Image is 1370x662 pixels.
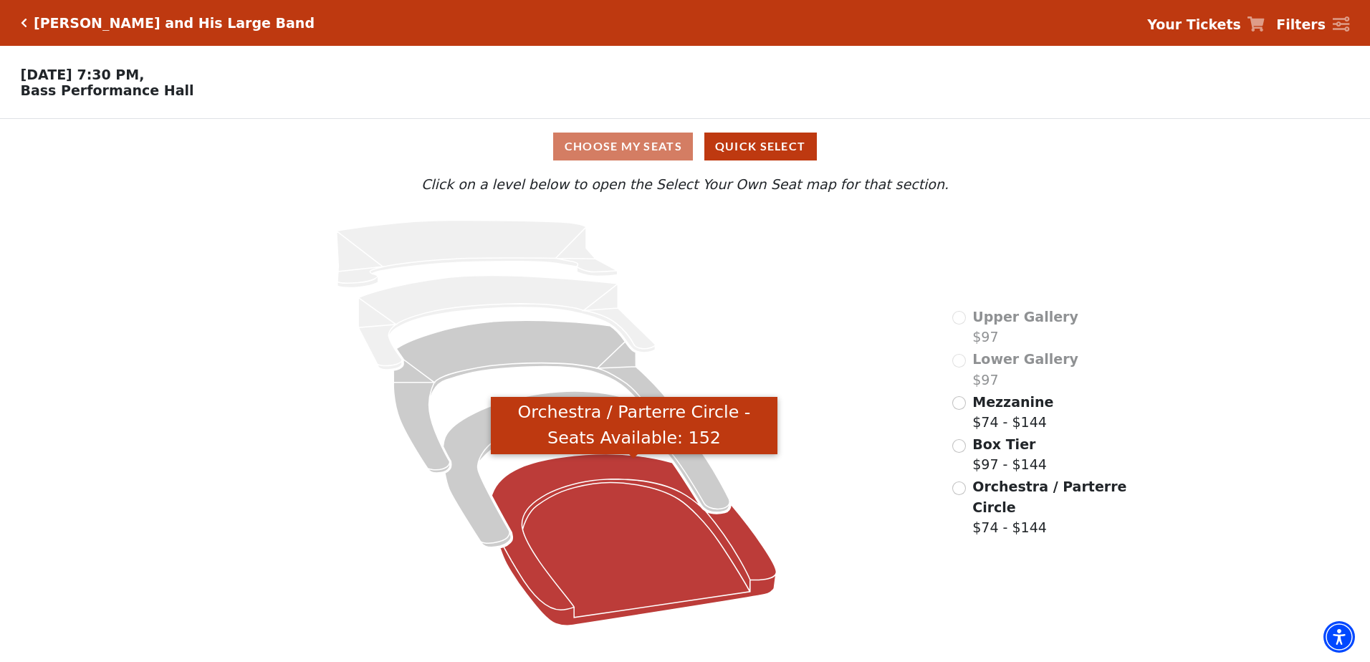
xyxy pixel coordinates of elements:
label: $74 - $144 [972,392,1053,433]
strong: Your Tickets [1147,16,1241,32]
label: $97 [972,349,1078,390]
input: Orchestra / Parterre Circle$74 - $144 [952,481,966,495]
button: Quick Select [704,133,817,160]
a: Click here to go back to filters [21,18,27,28]
a: Filters [1276,14,1349,35]
span: Mezzanine [972,394,1053,410]
a: Your Tickets [1147,14,1265,35]
path: Orchestra / Parterre Circle - Seats Available: 152 [492,454,776,626]
div: Accessibility Menu [1323,621,1355,653]
label: $97 [972,307,1078,347]
h5: [PERSON_NAME] and His Large Band [34,15,315,32]
label: $97 - $144 [972,434,1047,475]
label: $74 - $144 [972,476,1129,538]
span: Lower Gallery [972,351,1078,367]
input: Box Tier$97 - $144 [952,439,966,453]
p: Click on a level below to open the Select Your Own Seat map for that section. [181,174,1189,195]
path: Upper Gallery - Seats Available: 0 [337,221,618,288]
span: Upper Gallery [972,309,1078,325]
span: Orchestra / Parterre Circle [972,479,1126,515]
span: Box Tier [972,436,1035,452]
strong: Filters [1276,16,1326,32]
input: Mezzanine$74 - $144 [952,396,966,410]
div: Orchestra / Parterre Circle - Seats Available: 152 [491,397,777,455]
path: Lower Gallery - Seats Available: 0 [358,276,655,370]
